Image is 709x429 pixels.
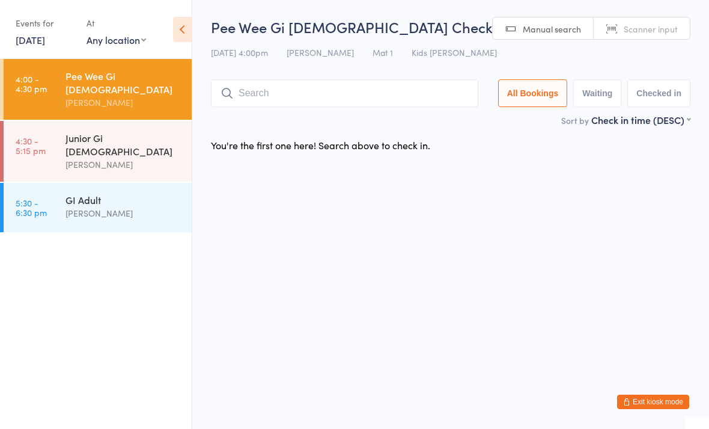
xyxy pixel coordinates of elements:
[627,79,690,107] button: Checked in
[65,193,181,206] div: GI Adult
[211,79,478,107] input: Search
[65,131,181,158] div: Junior Gi [DEMOGRAPHIC_DATA]
[16,13,75,33] div: Events for
[573,79,621,107] button: Waiting
[87,13,146,33] div: At
[4,183,192,232] a: 5:30 -6:30 pmGI Adult[PERSON_NAME]
[617,395,689,409] button: Exit kiosk mode
[561,114,589,126] label: Sort by
[16,33,45,46] a: [DATE]
[211,46,268,58] span: [DATE] 4:00pm
[16,74,47,93] time: 4:00 - 4:30 pm
[624,23,678,35] span: Scanner input
[211,17,690,37] h2: Pee Wee Gi [DEMOGRAPHIC_DATA] Check-in
[16,198,47,217] time: 5:30 - 6:30 pm
[523,23,581,35] span: Manual search
[412,46,497,58] span: Kids [PERSON_NAME]
[65,206,181,220] div: [PERSON_NAME]
[211,138,430,152] div: You're the first one here! Search above to check in.
[498,79,568,107] button: All Bookings
[16,136,46,155] time: 4:30 - 5:15 pm
[4,121,192,182] a: 4:30 -5:15 pmJunior Gi [DEMOGRAPHIC_DATA][PERSON_NAME]
[87,33,146,46] div: Any location
[287,46,354,58] span: [PERSON_NAME]
[373,46,393,58] span: Mat 1
[591,113,690,126] div: Check in time (DESC)
[65,96,181,110] div: [PERSON_NAME]
[4,59,192,120] a: 4:00 -4:30 pmPee Wee Gi [DEMOGRAPHIC_DATA][PERSON_NAME]
[65,158,181,171] div: [PERSON_NAME]
[65,69,181,96] div: Pee Wee Gi [DEMOGRAPHIC_DATA]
